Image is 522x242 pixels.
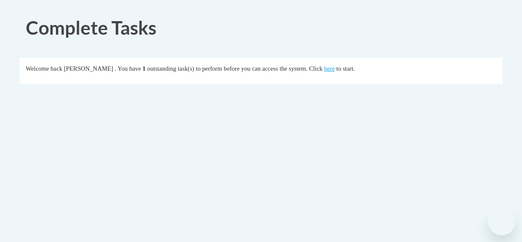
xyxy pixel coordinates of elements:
span: . You have [115,65,141,72]
a: here [324,65,335,72]
span: [PERSON_NAME] [64,65,113,72]
span: 1 [142,65,145,72]
span: to start. [336,65,355,72]
span: Welcome back [26,65,62,72]
iframe: Button to launch messaging window [488,208,515,235]
span: Complete Tasks [26,16,156,38]
span: outstanding task(s) to perform before you can access the system. Click [147,65,322,72]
